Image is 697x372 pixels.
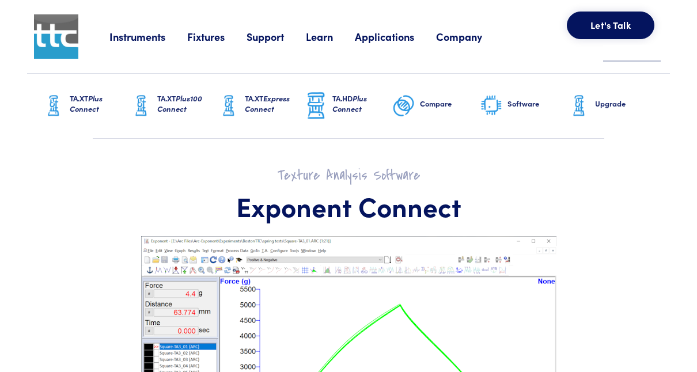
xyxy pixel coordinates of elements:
span: Express Connect [245,93,290,114]
img: ta-hd-graphic.png [305,91,328,121]
img: ttc_logo_1x1_v1.0.png [34,14,78,59]
a: TA.HDPlus Connect [305,74,392,138]
a: Support [247,29,306,44]
img: ta-xt-graphic.png [567,92,590,120]
a: Learn [306,29,355,44]
h6: TA.XT [70,93,130,114]
a: Company [436,29,504,44]
a: Software [480,74,567,138]
h6: Compare [420,98,480,109]
span: Plus Connect [70,93,103,114]
img: software-graphic.png [480,94,503,118]
button: Let's Talk [567,12,654,39]
span: Plus100 Connect [157,93,202,114]
h6: Software [507,98,567,109]
a: Applications [355,29,436,44]
a: TA.XTPlus100 Connect [130,74,217,138]
a: Compare [392,74,480,138]
h2: Texture Analysis Software [55,166,642,184]
img: ta-xt-graphic.png [42,92,65,120]
a: Upgrade [567,74,655,138]
a: TA.XTPlus Connect [42,74,130,138]
img: ta-xt-graphic.png [130,92,153,120]
a: TA.XTExpress Connect [217,74,305,138]
h6: Upgrade [595,98,655,109]
a: Fixtures [187,29,247,44]
h1: Exponent Connect [55,189,642,223]
h6: TA.HD [332,93,392,114]
img: compare-graphic.png [392,92,415,120]
h6: TA.XT [245,93,305,114]
h6: TA.XT [157,93,217,114]
a: Instruments [109,29,187,44]
img: ta-xt-graphic.png [217,92,240,120]
span: Plus Connect [332,93,367,114]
